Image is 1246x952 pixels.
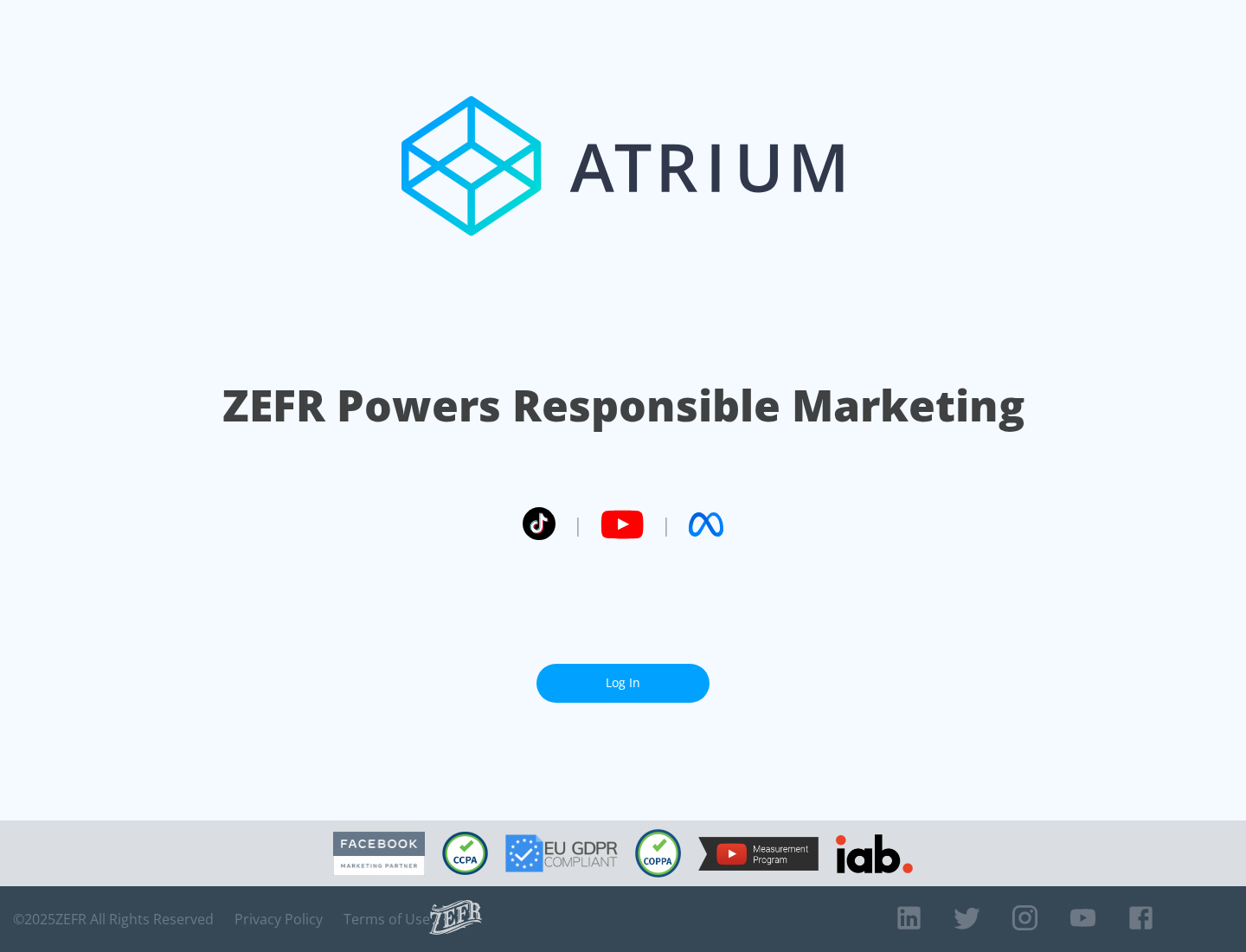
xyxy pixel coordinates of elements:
img: IAB [836,834,913,873]
img: Facebook Marketing Partner [333,832,425,876]
span: | [573,511,583,537]
a: Log In [536,664,710,703]
span: | [661,511,671,537]
a: Privacy Policy [234,910,323,928]
a: Terms of Use [344,910,430,928]
img: YouTube Measurement Program [698,837,819,871]
img: CCPA Compliant [442,832,488,875]
img: COPPA Compliant [635,829,681,878]
span: © 2025 ZEFR All Rights Reserved [13,910,214,928]
img: GDPR Compliant [505,834,618,872]
h1: ZEFR Powers Responsible Marketing [222,376,1024,435]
